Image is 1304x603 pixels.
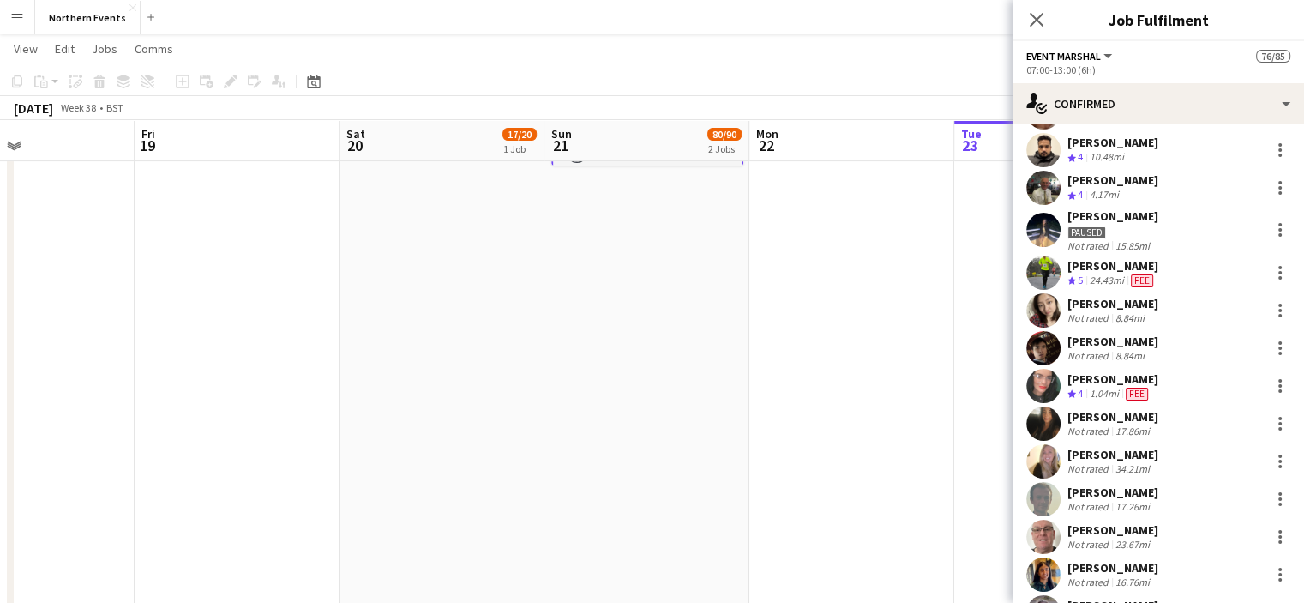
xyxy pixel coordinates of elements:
span: 5 [1078,274,1083,286]
div: 1 Job [503,142,536,155]
div: [DATE] [14,99,53,117]
div: [PERSON_NAME] [1067,560,1158,576]
div: Not rated [1067,425,1112,437]
div: Paused [1067,226,1106,239]
span: Jobs [92,41,117,57]
div: [PERSON_NAME] [1067,208,1158,224]
span: Comms [135,41,173,57]
span: Sun [551,126,572,142]
div: [PERSON_NAME] [1067,447,1158,462]
div: [PERSON_NAME] [1067,409,1158,425]
div: 17.86mi [1112,425,1153,437]
span: 4 [1078,150,1083,163]
span: 20 [344,136,365,155]
a: View [7,38,45,60]
div: 1.04mi [1086,387,1122,401]
span: Fee [1126,388,1148,401]
span: 4 [1078,387,1083,400]
div: 23.67mi [1112,538,1153,551]
div: 17.26mi [1112,500,1153,513]
span: 21 [549,136,572,155]
div: 10.48mi [1086,150,1127,165]
span: 80/90 [707,128,742,141]
div: Crew has different fees then in role [1127,274,1157,288]
a: Comms [128,38,180,60]
div: [PERSON_NAME] [1067,371,1158,387]
h3: Job Fulfilment [1013,9,1304,31]
div: Crew has different fees then in role [1122,387,1151,401]
span: View [14,41,38,57]
div: [PERSON_NAME] [1067,135,1158,150]
button: Northern Events [35,1,141,34]
div: Not rated [1067,576,1112,588]
div: 16.76mi [1112,576,1153,588]
span: 4 [1078,188,1083,201]
span: Week 38 [57,101,99,114]
div: Not rated [1067,311,1112,324]
span: Fee [1131,274,1153,287]
div: BST [106,101,123,114]
div: [PERSON_NAME] [1067,258,1158,274]
div: [PERSON_NAME] [1067,296,1158,311]
span: Tue [961,126,982,142]
span: Event Marshal [1026,50,1101,63]
span: Fri [141,126,155,142]
a: Edit [48,38,81,60]
a: Jobs [85,38,124,60]
div: 8.84mi [1112,311,1148,324]
span: 19 [139,136,155,155]
div: [PERSON_NAME] [1067,485,1158,500]
span: 17/20 [502,128,537,141]
div: [PERSON_NAME] [1067,172,1158,188]
button: Event Marshal [1026,50,1115,63]
span: 22 [754,136,778,155]
div: Confirmed [1013,83,1304,124]
div: 24.43mi [1086,274,1127,288]
span: 76/85 [1256,50,1290,63]
span: Mon [756,126,778,142]
div: [PERSON_NAME] [1067,334,1158,349]
div: Not rated [1067,239,1112,252]
div: 34.21mi [1112,462,1153,475]
div: Not rated [1067,500,1112,513]
span: 23 [958,136,982,155]
div: Not rated [1067,349,1112,362]
span: Edit [55,41,75,57]
span: Sat [346,126,365,142]
div: [PERSON_NAME] [1067,522,1158,538]
div: Not rated [1067,462,1112,475]
div: 2 Jobs [708,142,741,155]
div: 07:00-13:00 (6h) [1026,63,1290,76]
div: 4.17mi [1086,188,1122,202]
div: 8.84mi [1112,349,1148,362]
div: 15.85mi [1112,239,1153,252]
div: Not rated [1067,538,1112,551]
